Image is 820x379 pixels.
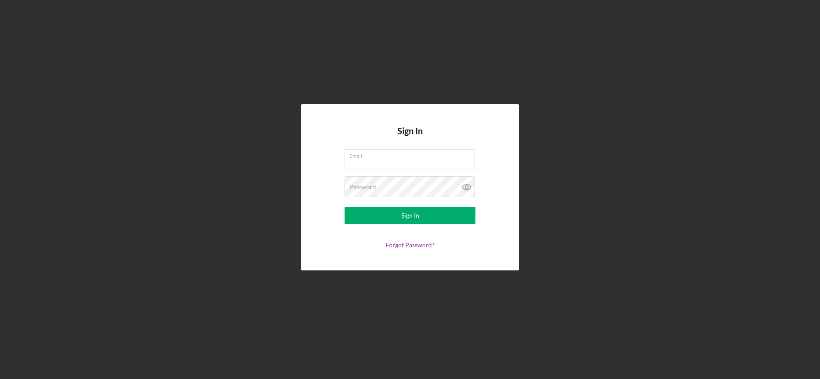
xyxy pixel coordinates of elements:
a: Forgot Password? [386,241,434,249]
label: Password [349,184,376,191]
div: Sign In [401,207,419,224]
label: Email [349,150,475,159]
h4: Sign In [397,126,423,149]
button: Sign In [345,207,475,224]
